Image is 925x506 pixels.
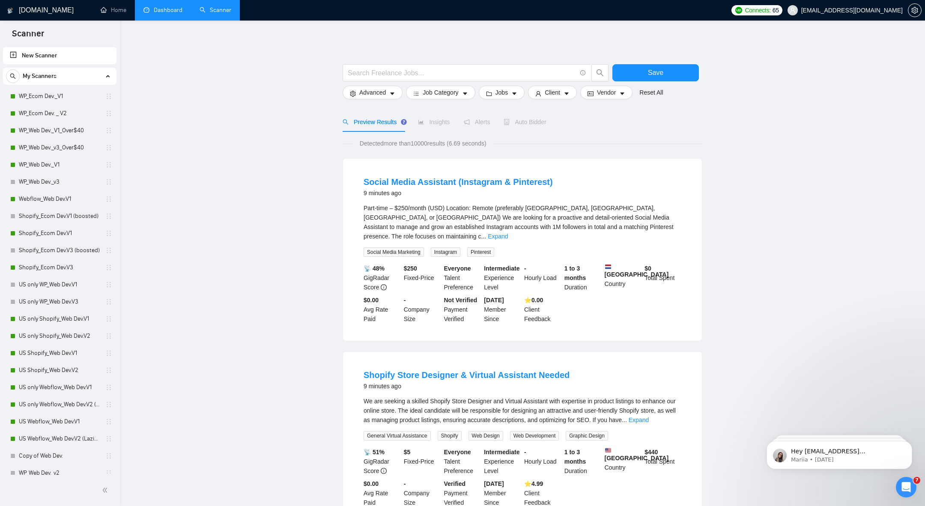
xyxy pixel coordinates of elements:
[105,179,112,185] span: holder
[362,264,402,292] div: GigRadar Score
[484,265,519,272] b: Intermediate
[464,119,470,125] span: notification
[535,90,541,97] span: user
[592,69,608,77] span: search
[364,265,385,272] b: 📡 48%
[19,122,100,139] a: WP_Web Dev._V1_Over$40
[468,431,503,441] span: Web Design
[5,27,51,45] span: Scanner
[413,90,419,97] span: bars
[444,480,466,487] b: Verified
[19,208,100,225] a: Shopify_Ecom Dev.V1 (boosted)
[101,6,126,14] a: homeHome
[389,90,395,97] span: caret-down
[105,333,112,339] span: holder
[350,90,356,97] span: setting
[404,449,411,455] b: $ 5
[364,297,379,304] b: $0.00
[200,6,231,14] a: searchScanner
[563,264,603,292] div: Duration
[528,86,577,99] button: userClientcaret-down
[19,190,100,208] a: Webflow_Web Dev.V1
[418,119,424,125] span: area-chart
[19,173,100,190] a: WP_Web Dev._v3
[400,118,408,126] div: Tooltip anchor
[343,86,403,99] button: settingAdvancedcaret-down
[495,88,508,97] span: Jobs
[418,119,450,125] span: Insights
[19,156,100,173] a: WP_Web Dev._V1
[524,297,543,304] b: ⭐️ 0.00
[364,370,570,380] a: Shopify Store Designer & Virtual Assistant Needed
[362,447,402,476] div: GigRadar Score
[481,233,486,240] span: ...
[564,449,586,465] b: 1 to 3 months
[643,264,683,292] div: Total Spent
[364,177,553,187] a: Social Media Assistant (Instagram & Pinterest)
[404,265,417,272] b: $ 250
[438,431,462,441] span: Shopify
[591,64,609,81] button: search
[19,225,100,242] a: Shopify_Ecom Dev.V1
[364,480,379,487] b: $0.00
[603,447,643,476] div: Country
[462,90,468,97] span: caret-down
[6,73,19,79] span: search
[19,88,100,105] a: WP_Ecom Dev._V1
[735,7,742,14] img: upwork-logo.png
[105,281,112,288] span: holder
[105,470,112,476] span: holder
[486,90,492,97] span: folder
[588,90,594,97] span: idcard
[564,90,570,97] span: caret-down
[504,119,510,125] span: robot
[102,486,110,494] span: double-left
[105,435,112,442] span: holder
[522,264,563,292] div: Hourly Load
[343,119,404,125] span: Preview Results
[143,6,182,14] a: dashboardDashboard
[19,396,100,413] a: US only Webflow_Web Dev.V2 (Laziza AI)
[105,110,112,117] span: holder
[37,33,148,41] p: Message from Mariia, sent 2w ago
[105,418,112,425] span: holder
[364,203,681,241] div: Part-time – $250/month (USD) Location: Remote (preferably Pakistan, India, Vietnam, or Southeast ...
[402,264,442,292] div: Fixed-Price
[790,7,796,13] span: user
[19,327,100,345] a: US only Shopify_Web Dev.V2
[913,477,920,484] span: 7
[105,127,112,134] span: holder
[19,310,100,327] a: US only Shopify_Web Dev.V1
[464,119,490,125] span: Alerts
[105,247,112,254] span: holder
[444,449,471,455] b: Everyone
[444,297,477,304] b: Not Verified
[482,264,522,292] div: Experience Level
[23,68,57,85] span: My Scanners
[648,67,663,78] span: Save
[545,88,560,97] span: Client
[563,447,603,476] div: Duration
[639,88,663,97] a: Reset All
[406,86,475,99] button: barsJob Categorycaret-down
[343,119,349,125] span: search
[597,88,616,97] span: Vendor
[19,276,100,293] a: US only WP_Web Dev.V1
[105,264,112,271] span: holder
[105,401,112,408] span: holder
[364,205,674,240] span: Part-time – $250/month (USD) Location: Remote (preferably [GEOGRAPHIC_DATA], [GEOGRAPHIC_DATA], [...
[19,259,100,276] a: Shopify_Ecom Dev.V3
[645,449,658,455] b: $ 440
[522,295,563,324] div: Client Feedback
[105,298,112,305] span: holder
[10,47,110,64] a: New Scanner
[37,25,148,142] span: Hey [EMAIL_ADDRESS][DOMAIN_NAME], Looks like your Upwork agency FutureSells ran out of connects. ...
[580,70,586,76] span: info-circle
[19,105,100,122] a: WP_Ecom Dev. _ V2
[643,447,683,476] div: Total Spent
[622,417,627,423] span: ...
[510,431,559,441] span: Web Development
[612,64,699,81] button: Save
[3,47,116,64] li: New Scanner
